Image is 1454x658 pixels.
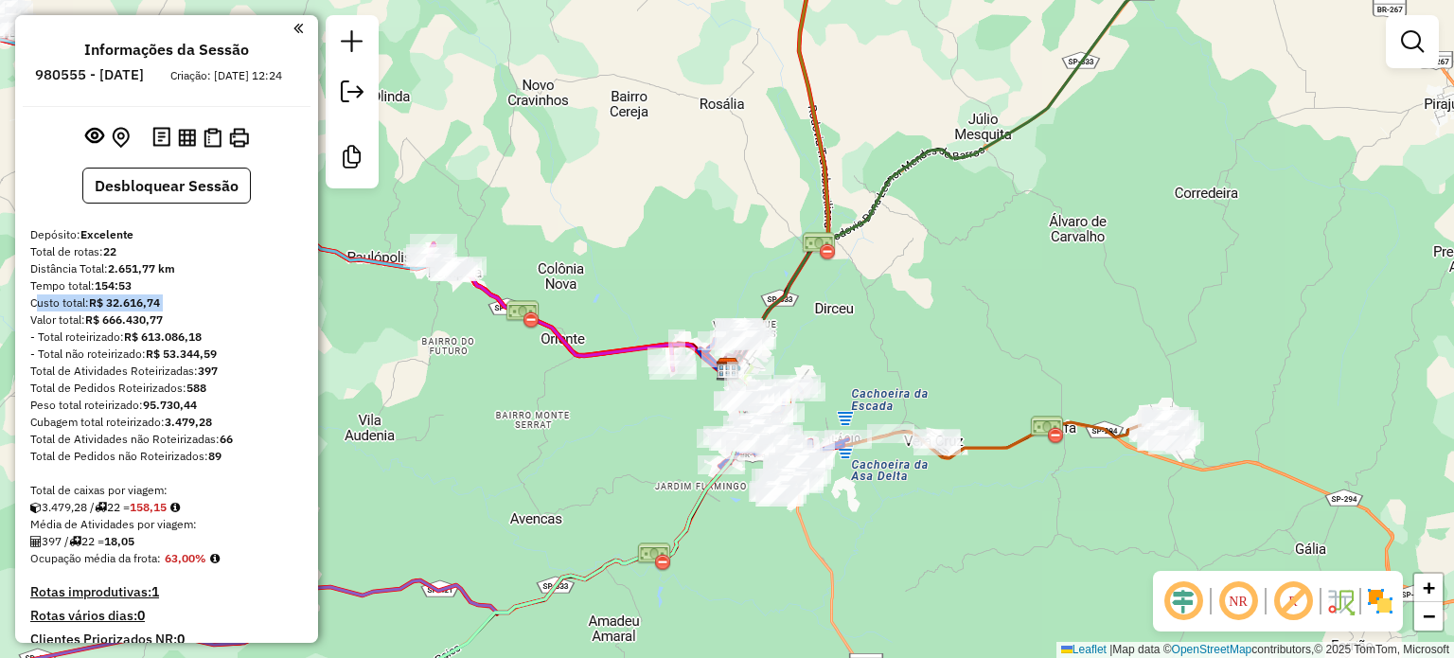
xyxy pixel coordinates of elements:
strong: Excelente [80,227,133,241]
div: Atividade não roteirizada - MAGNUM MOTEL [867,424,914,443]
div: Total de Pedidos não Roteirizados: [30,448,303,465]
button: Exibir sessão original [81,122,108,152]
a: Exportar sessão [333,73,371,116]
div: Total de rotas: [30,243,303,260]
div: Distância Total: [30,260,303,277]
span: | [1109,643,1112,656]
button: Desbloquear Sessão [82,168,251,204]
div: Atividade não roteirizada - LIDER SM [913,436,961,455]
div: Atividade não roteirizada - RODRIGUES BAR DE MAR [778,456,825,475]
strong: 158,15 [130,500,167,514]
strong: 22 [103,244,116,258]
img: ECHAPORA [637,540,671,574]
h4: Rotas vários dias: [30,608,303,624]
a: Exibir filtros [1393,23,1431,61]
a: Zoom in [1414,574,1443,602]
div: Total de caixas por viagem: [30,482,303,499]
img: Exibir/Ocultar setores [1365,586,1395,616]
img: Excelente [716,357,740,382]
img: PEDAGIO PORTO FERRÃO [802,229,836,263]
em: Média calculada utilizando a maior ocupação (%Peso ou %Cubagem) de cada rota da sessão. Rotas cro... [210,553,220,564]
strong: 397 [198,364,218,378]
div: Valor total: [30,311,303,329]
div: Total de Pedidos Roteirizados: [30,380,303,397]
button: Logs desbloquear sessão [149,123,174,152]
div: Tempo total: [30,277,303,294]
img: Fluxo de ruas [1325,586,1356,616]
div: Peso total roteirizado: [30,397,303,414]
strong: 588 [186,381,206,395]
strong: R$ 613.086,18 [124,329,202,344]
div: Média de Atividades por viagem: [30,516,303,533]
span: − [1423,604,1435,628]
strong: 154:53 [95,278,132,293]
strong: 18,05 [104,534,134,548]
h4: Informações da Sessão [84,41,249,59]
strong: 3.479,28 [165,415,212,429]
div: Atividade não roteirizada - PERIN ALIMENTOS LTDA [913,429,960,448]
div: Atividade não roteirizada - BR GANG SHOP [913,430,961,449]
a: Clique aqui para minimizar o painel [293,17,303,39]
strong: 2.651,77 km [108,261,175,276]
strong: R$ 32.616,74 [89,295,160,310]
a: Leaflet [1061,643,1107,656]
i: Cubagem total roteirizado [30,502,42,513]
a: Nova sessão e pesquisa [333,23,371,65]
div: Criação: [DATE] 12:24 [163,67,290,84]
strong: 63,00% [165,551,206,565]
div: 3.479,28 / 22 = [30,499,303,516]
strong: 0 [177,631,185,648]
strong: R$ 53.344,59 [146,347,217,361]
div: Depósito: [30,226,303,243]
button: Visualizar relatório de Roteirização [174,124,200,150]
h4: Rotas improdutivas: [30,584,303,600]
button: Visualizar Romaneio [200,124,225,151]
i: Total de rotas [69,536,81,547]
img: JAFA [1030,413,1064,447]
div: - Total não roteirizado: [30,346,303,363]
div: - Total roteirizado: [30,329,303,346]
div: Atividade não roteirizada - RODRIGUES BAR DE MAR [778,455,825,474]
i: Meta Caixas/viagem: 280,00 Diferença: -121,85 [170,502,180,513]
div: Map data © contributors,© 2025 TomTom, Microsoft [1056,642,1454,658]
div: Total de Atividades Roteirizadas: [30,363,303,380]
a: OpenStreetMap [1172,643,1252,656]
strong: 95.730,44 [143,398,197,412]
strong: 0 [137,607,145,624]
span: Exibir rótulo [1270,578,1316,624]
strong: 89 [208,449,222,463]
div: 397 / 22 = [30,533,303,550]
h4: Clientes Priorizados NR: [30,631,303,648]
h6: 980555 - [DATE] [35,66,144,83]
div: Cubagem total roteirizado: [30,414,303,431]
a: Criar modelo [333,138,371,181]
i: Total de rotas [95,502,107,513]
span: Ocupação média da frota: [30,551,161,565]
button: Imprimir Rotas [225,124,253,151]
div: Total de Atividades não Roteirizadas: [30,431,303,448]
img: PEDARIO ORIENTE [505,297,540,331]
span: Ocultar NR [1215,578,1261,624]
a: Zoom out [1414,602,1443,631]
span: Ocultar deslocamento [1161,578,1206,624]
i: Total de Atividades [30,536,42,547]
strong: 1 [151,583,159,600]
button: Centralizar mapa no depósito ou ponto de apoio [108,123,133,152]
strong: R$ 666.430,77 [85,312,163,327]
span: + [1423,576,1435,599]
div: Custo total: [30,294,303,311]
strong: 66 [220,432,233,446]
